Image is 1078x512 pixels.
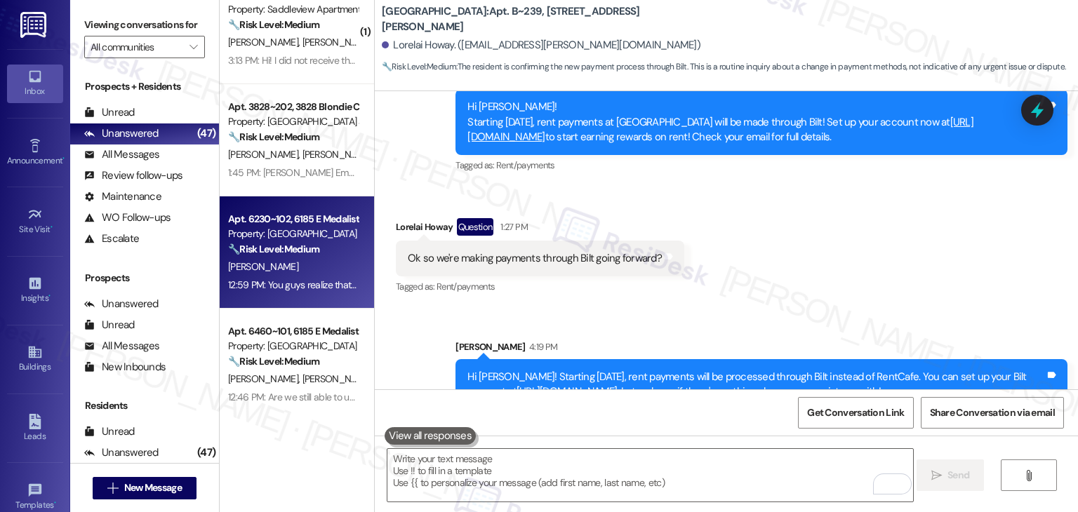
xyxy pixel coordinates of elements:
span: [PERSON_NAME] [228,260,298,273]
span: • [51,222,53,232]
div: Unread [84,318,135,332]
div: Apt. 6230~102, 6185 E Medalist Ln [228,212,358,227]
div: WO Follow-ups [84,210,171,225]
b: [GEOGRAPHIC_DATA]: Apt. B~239, [STREET_ADDRESS][PERSON_NAME] [382,4,663,34]
span: [PERSON_NAME] [302,148,373,161]
span: • [62,154,65,163]
div: Unanswered [84,126,159,141]
a: [URL][DOMAIN_NAME] [467,115,973,144]
div: 3:13 PM: Hi! I did not receive the email, I recently updated my email so that may be why! How do ... [228,54,810,67]
span: [PERSON_NAME] [228,372,302,385]
div: (47) [194,123,219,144]
a: Insights • [7,271,63,309]
a: Site Visit • [7,203,63,241]
div: Unanswered [84,445,159,460]
div: 1:45 PM: [PERSON_NAME] Email- [PERSON_NAME][EMAIL_ADDRESS][DOMAIN_NAME] Phone - [PHONE_NUMBER] [228,166,695,179]
div: Hi [PERSON_NAME]! Starting [DATE], rent payments will be processed through Bilt instead of RentCa... [467,370,1045,400]
div: Property: [GEOGRAPHIC_DATA] at [GEOGRAPHIC_DATA] [228,114,358,129]
strong: 🔧 Risk Level: Medium [228,355,319,368]
strong: 🔧 Risk Level: Medium [228,243,319,255]
span: Rent/payments [437,281,495,292]
i:  [1023,470,1034,481]
div: 12:46 PM: Are we still able to use the flex app for rent? [228,391,446,403]
label: Viewing conversations for [84,14,205,36]
div: Maintenance [84,189,161,204]
div: Apt. 6460~101, 6185 E Medalist Ln [228,324,358,339]
div: Tagged as: [455,155,1067,175]
strong: 🔧 Risk Level: Medium [382,61,456,72]
span: [PERSON_NAME] [228,36,302,48]
div: Ok so we're making payments through Bilt going forward? [408,251,662,266]
textarea: To enrich screen reader interactions, please activate Accessibility in Grammarly extension settings [387,449,913,501]
div: Hi [PERSON_NAME]! Starting [DATE], rent payments at [GEOGRAPHIC_DATA] will be made through Bilt! ... [467,100,1045,144]
div: Tagged as: [396,276,684,297]
div: Review follow-ups [84,168,182,183]
span: Send [947,468,969,483]
div: Property: Saddleview Apartments [228,2,358,17]
div: 12:59 PM: You guys realize that September has already half over, right? [228,278,513,291]
div: Residents [70,398,219,413]
span: New Message [124,480,182,495]
div: Unread [84,105,135,120]
div: (47) [194,442,219,464]
span: Rent/payments [496,159,555,171]
a: Inbox [7,65,63,102]
div: New Inbounds [84,360,166,375]
i:  [107,483,118,494]
div: Lorelai Howay [396,218,684,241]
div: Unread [84,424,135,439]
span: • [48,291,51,301]
div: Property: [GEOGRAPHIC_DATA] [228,227,358,241]
img: ResiDesk Logo [20,12,49,38]
span: Share Conversation via email [930,405,1055,420]
span: [PERSON_NAME] [302,372,373,385]
div: Property: [GEOGRAPHIC_DATA] [228,339,358,353]
input: All communities [91,36,182,58]
span: [PERSON_NAME] [302,36,373,48]
span: [PERSON_NAME] [228,148,302,161]
span: • [54,498,56,508]
div: [PERSON_NAME] [455,339,1067,359]
div: Prospects [70,271,219,285]
i:  [189,41,197,53]
div: All Messages [84,147,159,162]
div: Prospects + Residents [70,79,219,94]
a: Buildings [7,340,63,378]
button: Get Conversation Link [798,397,913,429]
div: All Messages [84,339,159,353]
button: Share Conversation via email [921,397,1064,429]
a: [URL][DOMAIN_NAME] [517,384,618,398]
div: 4:19 PM [526,339,557,354]
button: New Message [93,477,197,499]
button: Send [917,459,985,491]
div: Question [457,218,494,236]
div: Escalate [84,231,139,246]
span: Get Conversation Link [807,405,904,420]
strong: 🔧 Risk Level: Medium [228,130,319,143]
a: Leads [7,410,63,447]
strong: 🔧 Risk Level: Medium [228,18,319,31]
div: 1:27 PM [497,220,527,234]
i:  [931,470,942,481]
span: : The resident is confirming the new payment process through Bilt. This is a routine inquiry abou... [382,60,1065,74]
div: Apt. 3828~202, 3828 Blondie Ct [228,100,358,114]
div: Lorelai Howay. ([EMAIL_ADDRESS][PERSON_NAME][DOMAIN_NAME]) [382,38,700,53]
div: Unanswered [84,297,159,311]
